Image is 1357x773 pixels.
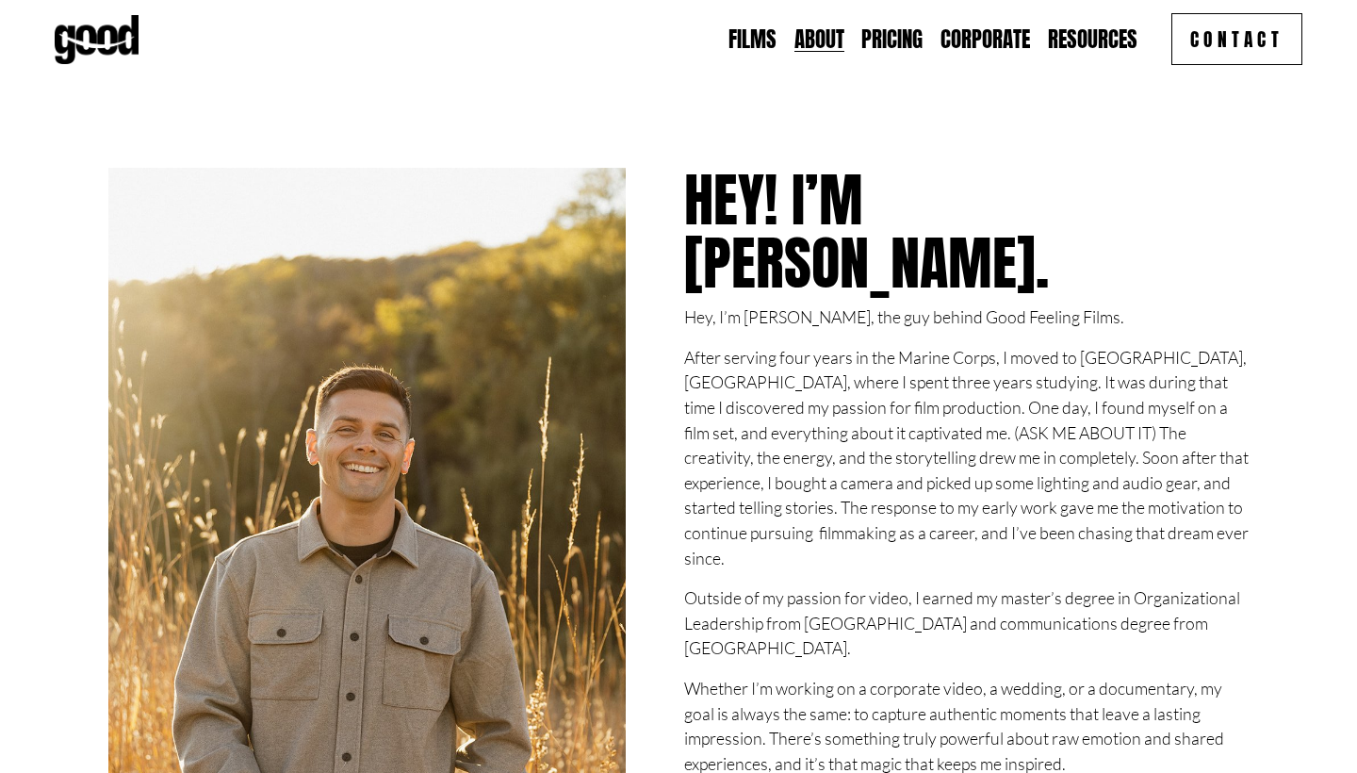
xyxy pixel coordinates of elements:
a: folder dropdown [1048,25,1137,55]
span: Resources [1048,26,1137,53]
a: Corporate [940,25,1030,55]
p: After serving four years in the Marine Corps, I moved to [GEOGRAPHIC_DATA], [GEOGRAPHIC_DATA], wh... [684,345,1249,570]
p: Outside of my passion for video, I earned my master’s degree in Organizational Leadership from [G... [684,585,1249,661]
a: About [794,25,844,55]
h2: Hey! I’m [PERSON_NAME]. [684,168,1057,294]
img: Good Feeling Films [55,15,139,64]
a: Contact [1171,13,1303,64]
a: Films [728,25,777,55]
p: Hey, I’m [PERSON_NAME], the guy behind Good Feeling Films. [684,304,1249,330]
a: Pricing [861,25,923,55]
